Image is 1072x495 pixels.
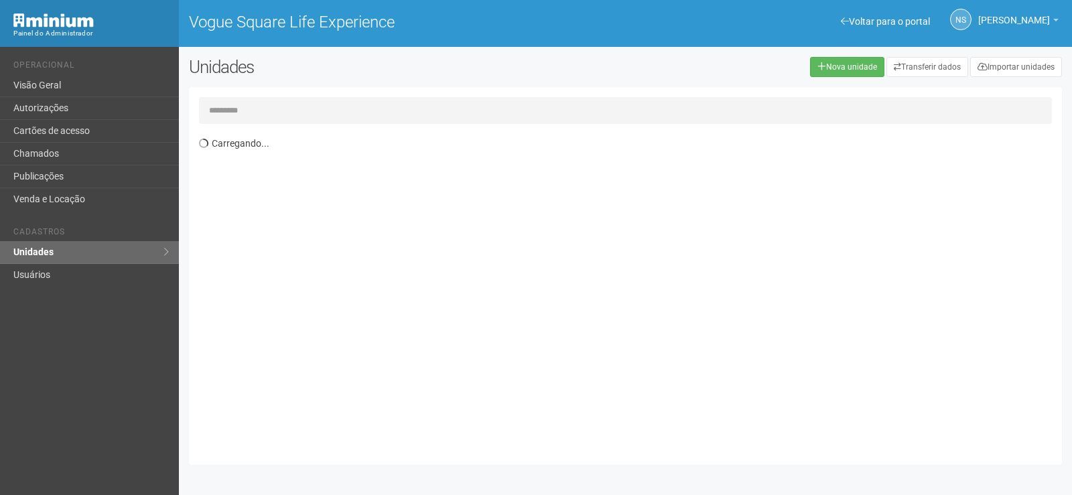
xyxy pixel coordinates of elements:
[189,13,616,31] h1: Vogue Square Life Experience
[950,9,972,30] a: NS
[978,2,1050,25] span: Nicolle Silva
[13,13,94,27] img: Minium
[13,60,169,74] li: Operacional
[13,227,169,241] li: Cadastros
[189,57,541,77] h2: Unidades
[199,131,1062,455] div: Carregando...
[13,27,169,40] div: Painel do Administrador
[970,57,1062,77] a: Importar unidades
[886,57,968,77] a: Transferir dados
[978,17,1059,27] a: [PERSON_NAME]
[810,57,884,77] a: Nova unidade
[841,16,930,27] a: Voltar para o portal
